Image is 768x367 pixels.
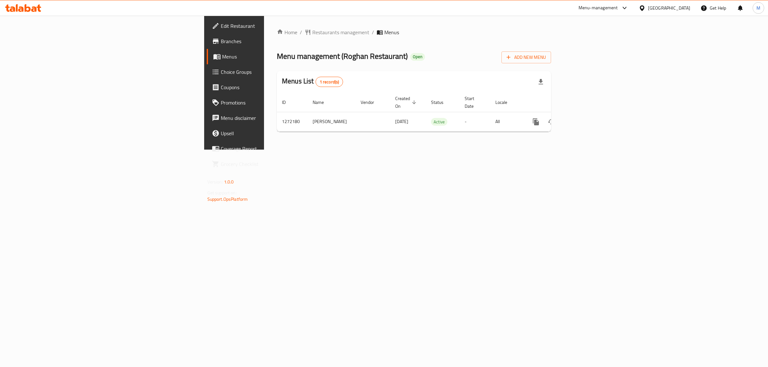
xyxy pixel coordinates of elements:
a: Restaurants management [305,28,369,36]
a: Support.OpsPlatform [207,195,248,203]
a: Menus [207,49,332,64]
a: Edit Restaurant [207,18,332,34]
td: All [490,112,523,131]
a: Menu disclaimer [207,110,332,126]
button: Add New Menu [501,51,551,63]
button: more [528,114,544,129]
span: Promotions [221,99,327,106]
a: Promotions [207,95,332,110]
a: Choice Groups [207,64,332,80]
span: Open [410,54,425,59]
span: Start Date [465,95,483,110]
button: Change Status [544,114,559,129]
span: Upsell [221,129,327,137]
span: Created On [395,95,418,110]
span: Menu disclaimer [221,114,327,122]
a: Upsell [207,126,332,141]
span: Menus [384,28,399,36]
span: ID [282,98,294,106]
span: Coupons [221,83,327,91]
span: Add New Menu [507,53,546,61]
td: - [460,112,490,131]
span: Name [313,98,332,106]
span: M [756,4,760,12]
span: Vendor [361,98,382,106]
span: Grocery Checklist [221,160,327,168]
div: Export file [533,74,548,90]
span: Restaurants management [312,28,369,36]
a: Coupons [207,80,332,95]
span: Get support on: [207,189,237,197]
h2: Menus List [282,76,343,87]
a: Coverage Report [207,141,332,156]
table: enhanced table [277,93,595,132]
span: Menu management ( Roghan Restaurant ) [277,49,408,63]
span: Status [431,98,452,106]
span: Locale [495,98,516,106]
span: Edit Restaurant [221,22,327,30]
div: Menu-management [579,4,618,12]
div: Total records count [316,77,343,87]
span: Coverage Report [221,145,327,152]
span: Branches [221,37,327,45]
span: Menus [222,53,327,60]
li: / [372,28,374,36]
div: Open [410,53,425,61]
a: Grocery Checklist [207,156,332,172]
th: Actions [523,93,595,112]
span: 1.0.0 [224,178,234,186]
span: 1 record(s) [316,79,343,85]
span: Version: [207,178,223,186]
nav: breadcrumb [277,28,551,36]
span: [DATE] [395,117,408,126]
span: Active [431,118,447,126]
span: Choice Groups [221,68,327,76]
a: Branches [207,34,332,49]
div: [GEOGRAPHIC_DATA] [648,4,690,12]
